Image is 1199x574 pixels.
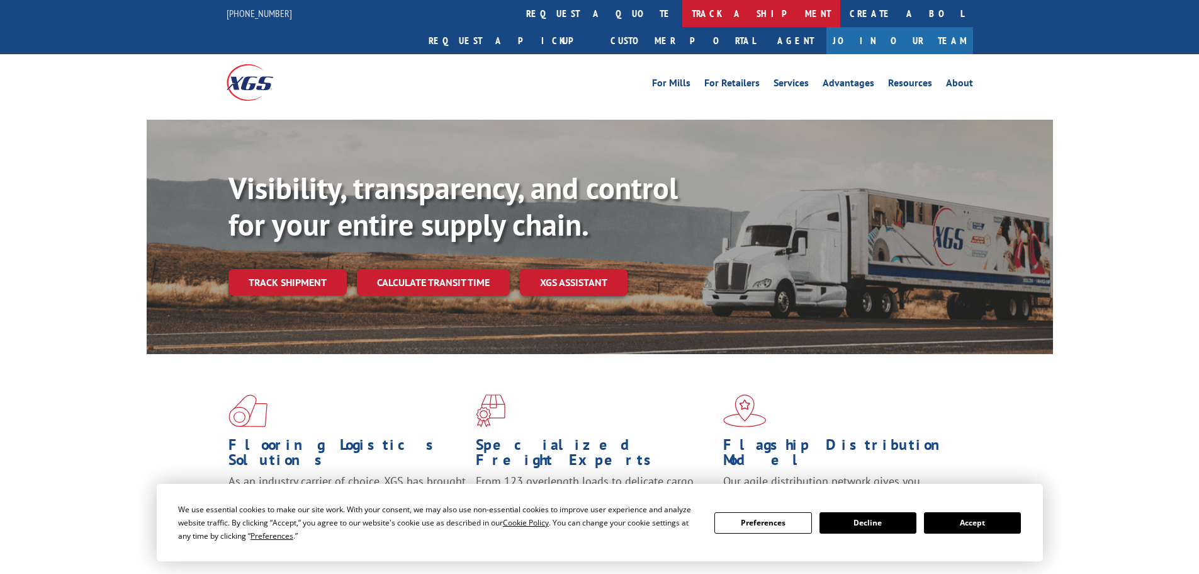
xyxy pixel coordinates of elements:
img: xgs-icon-flagship-distribution-model-red [723,394,767,427]
a: For Retailers [704,78,760,92]
a: [PHONE_NUMBER] [227,7,292,20]
h1: Flooring Logistics Solutions [228,437,466,474]
span: Cookie Policy [503,517,549,528]
a: Track shipment [228,269,347,296]
span: As an industry carrier of choice, XGS has brought innovation and dedication to flooring logistics... [228,474,466,519]
h1: Specialized Freight Experts [476,437,714,474]
a: Customer Portal [601,27,765,54]
a: Calculate transit time [357,269,510,296]
a: About [946,78,973,92]
a: Services [774,78,809,92]
div: Cookie Consent Prompt [157,484,1043,561]
button: Decline [819,512,916,534]
a: Resources [888,78,932,92]
div: We use essential cookies to make our site work. With your consent, we may also use non-essential ... [178,503,699,542]
b: Visibility, transparency, and control for your entire supply chain. [228,168,678,244]
img: xgs-icon-focused-on-flooring-red [476,394,505,427]
a: Request a pickup [419,27,601,54]
a: Join Our Team [826,27,973,54]
a: XGS ASSISTANT [520,269,628,296]
span: Preferences [250,531,293,541]
a: For Mills [652,78,690,92]
h1: Flagship Distribution Model [723,437,961,474]
a: Advantages [823,78,874,92]
a: Agent [765,27,826,54]
button: Preferences [714,512,811,534]
p: From 123 overlength loads to delicate cargo, our experienced staff knows the best way to move you... [476,474,714,530]
button: Accept [924,512,1021,534]
img: xgs-icon-total-supply-chain-intelligence-red [228,394,267,427]
span: Our agile distribution network gives you nationwide inventory management on demand. [723,474,955,503]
